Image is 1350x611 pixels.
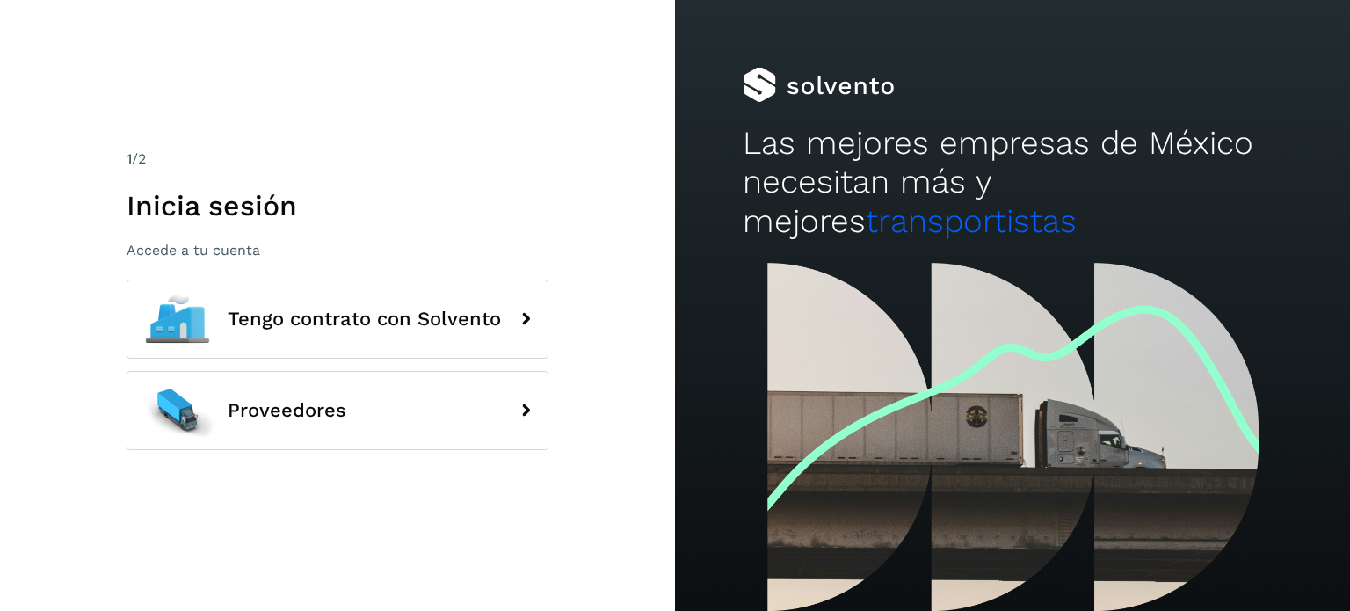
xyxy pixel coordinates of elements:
[127,149,548,170] div: /2
[127,189,548,222] h1: Inicia sesión
[127,242,548,258] p: Accede a tu cuenta
[127,280,548,359] button: Tengo contrato con Solvento
[127,150,132,167] span: 1
[228,400,346,421] span: Proveedores
[866,202,1077,240] span: transportistas
[228,309,501,330] span: Tengo contrato con Solvento
[127,371,548,450] button: Proveedores
[743,124,1282,241] h2: Las mejores empresas de México necesitan más y mejores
